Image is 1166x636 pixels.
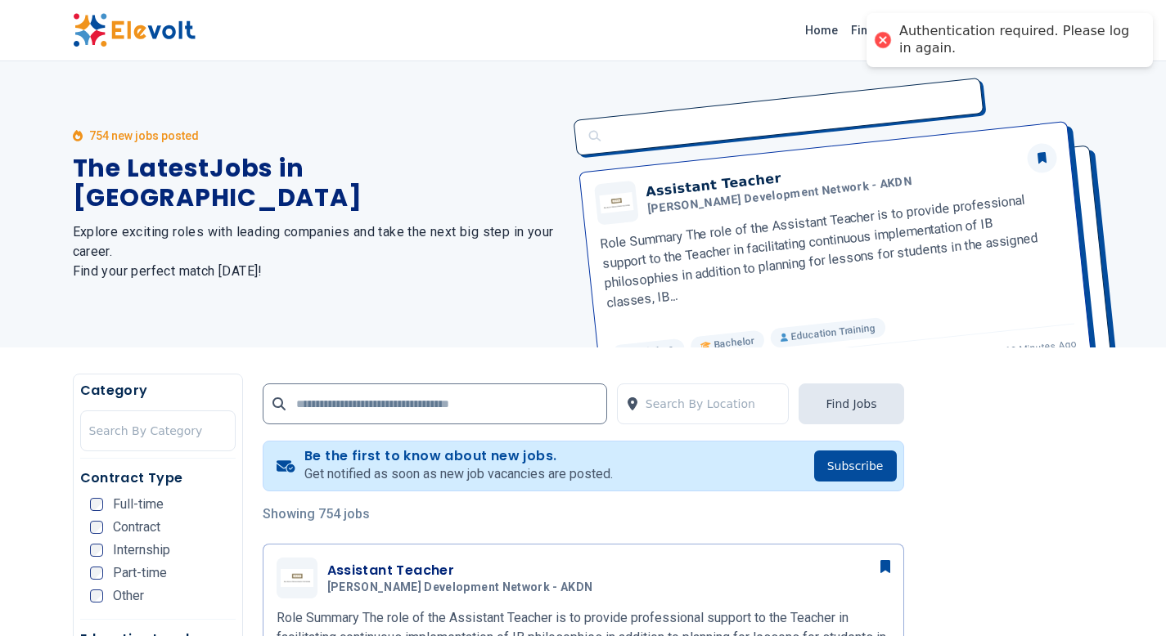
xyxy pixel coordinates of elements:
h1: The Latest Jobs in [GEOGRAPHIC_DATA] [73,154,564,213]
input: Internship [90,544,103,557]
h5: Contract Type [80,468,236,488]
input: Part-time [90,567,103,580]
p: Showing 754 jobs [263,504,904,524]
div: Authentication required. Please log in again. [899,23,1137,57]
input: Full-time [90,498,103,511]
p: Get notified as soon as new job vacancies are posted. [304,464,613,484]
span: Contract [113,521,160,534]
h2: Explore exciting roles with leading companies and take the next big step in your career. Find you... [73,222,564,281]
button: Subscribe [814,450,897,481]
span: Other [113,589,144,602]
img: Elevolt [73,13,196,47]
img: Aga Khan Development Network - AKDN [281,569,313,588]
p: 754 new jobs posted [89,128,199,144]
h5: Category [80,381,236,401]
button: Find Jobs [799,383,903,424]
input: Contract [90,521,103,534]
h3: Assistant Teacher [327,561,600,580]
h4: Be the first to know about new jobs. [304,448,613,464]
span: Internship [113,544,170,557]
span: [PERSON_NAME] Development Network - AKDN [327,580,593,595]
input: Other [90,589,103,602]
a: Home [799,17,844,43]
span: Full-time [113,498,164,511]
span: Part-time [113,567,167,580]
a: Find Jobs [844,17,912,43]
